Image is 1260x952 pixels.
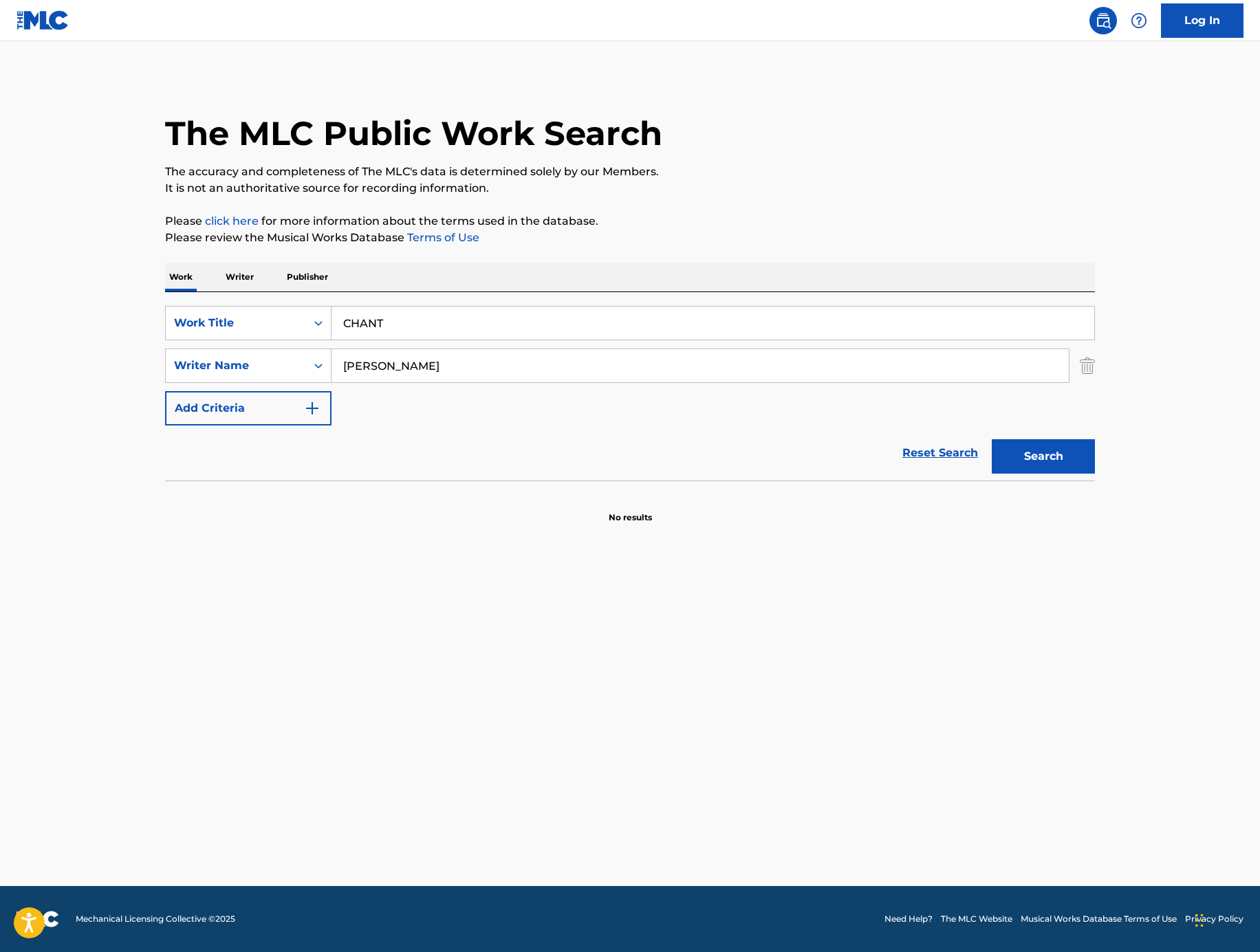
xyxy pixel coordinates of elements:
[165,263,197,291] p: Work
[1095,12,1111,29] img: search
[884,913,933,925] a: Need Help?
[174,357,298,374] div: Writer Name
[1080,348,1095,383] img: Delete Criterion
[1161,3,1243,38] a: Log In
[283,263,332,291] p: Publisher
[165,213,1095,230] p: Please for more information about the terms used in the database.
[304,400,321,417] img: 9d2ae6d4665cec9f34b9.svg
[941,913,1012,925] a: The MLC Website
[1185,913,1243,925] a: Privacy Policy
[1131,12,1147,29] img: help
[165,164,1095,180] p: The accuracy and completeness of The MLC's data is determined solely by our Members.
[165,113,662,154] h1: The MLC Public Work Search
[992,439,1095,474] button: Search
[165,230,1095,246] p: Please review the Musical Works Database
[895,438,985,468] a: Reset Search
[404,231,479,244] a: Terms of Use
[174,315,298,331] div: Work Title
[1191,886,1260,952] iframe: Chat Widget
[221,263,258,291] p: Writer
[1021,913,1177,925] a: Musical Works Database Terms of Use
[17,911,59,927] img: logo
[76,913,235,925] span: Mechanical Licensing Collective © 2025
[1089,7,1117,34] a: Public Search
[1195,900,1204,941] div: Drag
[1125,7,1153,34] div: Help
[165,306,1095,480] form: Search Form
[165,180,1095,197] p: It is not an authoritative source for recording information.
[17,10,69,30] img: MLC Logo
[609,495,652,524] p: No results
[165,391,332,425] button: Add Criteria
[205,214,259,228] a: click here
